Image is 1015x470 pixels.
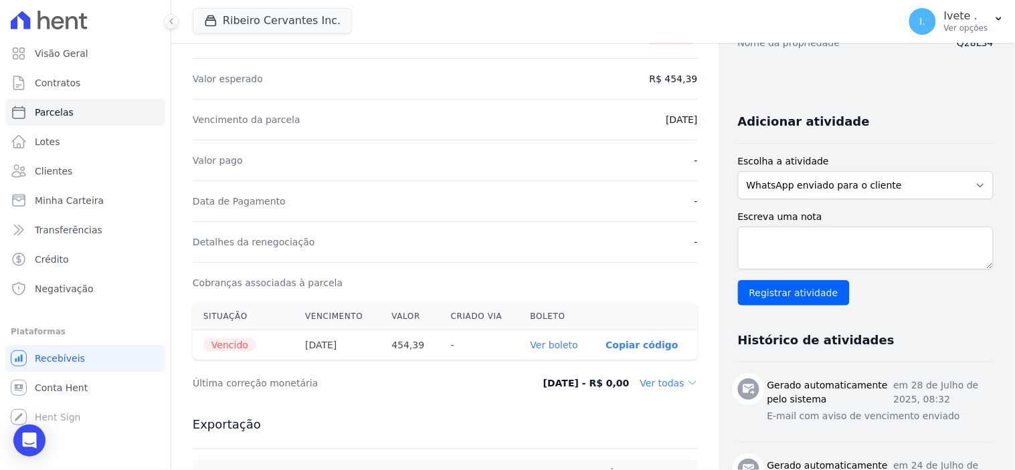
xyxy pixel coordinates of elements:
[35,164,72,178] span: Clientes
[193,195,286,208] dt: Data de Pagamento
[5,217,165,243] a: Transferências
[381,303,440,330] th: Valor
[520,303,595,330] th: Boleto
[193,303,294,330] th: Situação
[5,40,165,67] a: Visão Geral
[695,195,698,208] dd: -
[531,340,578,350] a: Ver boleto
[35,352,85,365] span: Recebíveis
[193,276,343,289] dt: Cobranças associadas à parcela
[440,330,520,360] th: -
[35,381,88,394] span: Conta Hent
[35,223,102,237] span: Transferências
[767,378,894,406] h3: Gerado automaticamente pelo sistema
[650,72,698,86] dd: R$ 454,39
[738,210,994,224] label: Escreva uma nota
[5,246,165,273] a: Crédito
[5,374,165,401] a: Conta Hent
[695,235,698,249] dd: -
[11,324,160,340] div: Plataformas
[5,345,165,372] a: Recebíveis
[5,187,165,214] a: Minha Carteira
[35,135,60,148] span: Lotes
[193,113,300,126] dt: Vencimento da parcela
[35,106,74,119] span: Parcelas
[193,376,491,390] dt: Última correção monetária
[944,9,988,23] p: Ivete .
[35,76,80,90] span: Contratos
[695,154,698,167] dd: -
[193,8,352,33] button: Ribeiro Cervantes Inc.
[5,158,165,185] a: Clientes
[193,417,698,433] h3: Exportação
[35,282,94,296] span: Negativação
[944,23,988,33] p: Ver opções
[738,114,870,130] h3: Adicionar atividade
[193,235,315,249] dt: Detalhes da renegociação
[294,330,381,360] th: [DATE]
[738,154,994,168] label: Escolha a atividade
[957,36,994,49] dd: Q28L34
[5,99,165,126] a: Parcelas
[738,332,895,348] h3: Histórico de atividades
[920,17,926,26] span: I.
[5,70,165,96] a: Contratos
[35,194,104,207] span: Minha Carteira
[5,275,165,302] a: Negativação
[203,338,256,352] span: Vencido
[35,47,88,60] span: Visão Geral
[899,3,1015,40] button: I. Ivete . Ver opções
[767,409,994,423] p: E-mail com aviso de vencimento enviado
[193,154,243,167] dt: Valor pago
[738,280,850,306] input: Registrar atividade
[294,303,381,330] th: Vencimento
[381,330,440,360] th: 454,39
[606,340,678,350] button: Copiar código
[35,253,69,266] span: Crédito
[13,425,45,457] div: Open Intercom Messenger
[440,303,520,330] th: Criado via
[640,376,698,390] dd: Ver todas
[5,128,165,155] a: Lotes
[543,376,630,390] dd: [DATE] - R$ 0,00
[666,113,697,126] dd: [DATE]
[894,378,994,406] p: em 28 de Julho de 2025, 08:32
[193,72,263,86] dt: Valor esperado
